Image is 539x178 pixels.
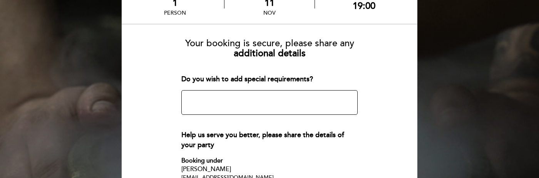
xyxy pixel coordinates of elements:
div: 19:00 [353,0,375,12]
div: [PERSON_NAME] [181,165,358,174]
div: Do you wish to add special requirements? [181,74,358,84]
div: Nov [224,10,314,16]
b: additional details [234,48,306,59]
div: Help us serve you better, please share the details of your party [181,130,358,150]
div: person [164,10,186,16]
span: Your booking is secure, please share any [185,38,354,49]
div: Booking under [181,156,358,165]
